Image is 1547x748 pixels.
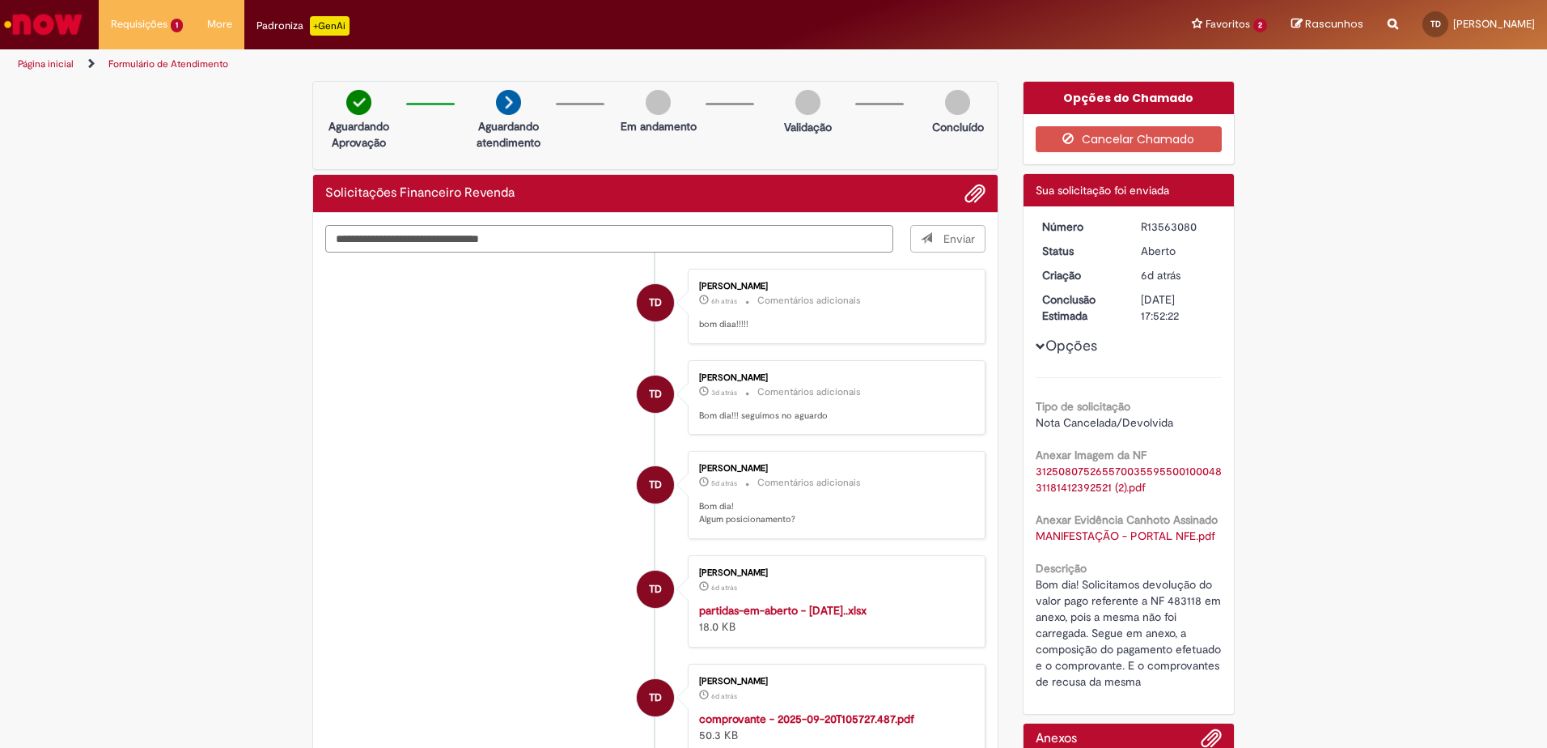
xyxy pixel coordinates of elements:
[1206,16,1250,32] span: Favoritos
[699,410,968,423] p: Bom dia!!! seguimos no aguardo
[932,119,984,135] p: Concluído
[699,712,914,726] a: comprovante - 2025-09-20T105727.487.pdf
[757,476,861,490] small: Comentários adicionais
[637,679,674,716] div: Thiago Luiz Thomé Dill
[795,90,820,115] img: img-circle-grey.png
[1141,219,1216,235] div: R13563080
[1141,268,1180,283] time: 24/09/2025 12:52:18
[699,282,968,291] div: [PERSON_NAME]
[637,571,674,608] div: Thiago Luiz Thomé Dill
[1030,219,1130,235] dt: Número
[346,90,371,115] img: check-circle-green.png
[711,691,737,701] time: 24/09/2025 12:52:15
[757,385,861,399] small: Comentários adicionais
[637,376,674,413] div: Thiago Luiz Thomé Dill
[1036,561,1087,576] b: Descrição
[325,186,515,201] h2: Solicitações Financeiro Revenda Histórico de tíquete
[711,478,737,488] span: 5d atrás
[1141,291,1216,324] div: [DATE] 17:52:22
[711,388,737,397] time: 27/09/2025 10:56:28
[649,678,662,717] span: TD
[469,118,548,151] p: Aguardando atendimento
[1036,732,1077,746] h2: Anexos
[711,296,737,306] span: 6h atrás
[1036,577,1224,689] span: Bom dia! Solicitamos devolução do valor pago referente a NF 483118 em anexo, pois a mesma não foi...
[711,583,737,593] time: 24/09/2025 12:52:15
[207,16,232,32] span: More
[1036,399,1130,414] b: Tipo de solicitação
[256,16,350,36] div: Padroniza
[699,373,968,383] div: [PERSON_NAME]
[699,568,968,578] div: [PERSON_NAME]
[1253,19,1267,32] span: 2
[637,284,674,321] div: Thiago Luiz Thomé Dill
[1036,464,1222,495] a: Download de 31250807526557003559550010004831181412392521 (2).pdf
[699,602,968,635] div: 18.0 KB
[12,49,1019,79] ul: Trilhas de página
[711,388,737,397] span: 3d atrás
[711,583,737,593] span: 6d atrás
[1430,19,1441,29] span: TD
[699,500,968,525] p: Bom dia! Algum posicionamento?
[711,691,737,701] span: 6d atrás
[637,466,674,504] div: Thiago Luiz Thomé Dill
[649,570,662,609] span: TD
[1036,126,1223,152] button: Cancelar Chamado
[1036,512,1218,527] b: Anexar Evidência Canhoto Assinado
[2,8,85,40] img: ServiceNow
[699,711,968,743] div: 50.3 KB
[1030,267,1130,283] dt: Criação
[711,296,737,306] time: 29/09/2025 11:25:18
[1141,243,1216,259] div: Aberto
[1024,82,1235,114] div: Opções do Chamado
[757,294,861,308] small: Comentários adicionais
[1305,16,1363,32] span: Rascunhos
[496,90,521,115] img: arrow-next.png
[699,677,968,686] div: [PERSON_NAME]
[18,57,74,70] a: Página inicial
[945,90,970,115] img: img-circle-grey.png
[171,19,183,32] span: 1
[1036,415,1173,430] span: Nota Cancelada/Devolvida
[646,90,671,115] img: img-circle-grey.png
[1030,243,1130,259] dt: Status
[320,118,398,151] p: Aguardando Aprovação
[310,16,350,36] p: +GenAi
[621,118,697,134] p: Em andamento
[699,603,867,618] a: partidas-em-aberto - [DATE]..xlsx
[1141,267,1216,283] div: 24/09/2025 13:52:18
[111,16,167,32] span: Requisições
[649,375,662,414] span: TD
[1291,17,1363,32] a: Rascunhos
[649,465,662,504] span: TD
[1036,183,1169,198] span: Sua solicitação foi enviada
[108,57,228,70] a: Formulário de Atendimento
[964,183,985,204] button: Adicionar anexos
[784,119,832,135] p: Validação
[325,225,893,253] textarea: Digite sua mensagem aqui...
[1453,17,1535,31] span: [PERSON_NAME]
[699,318,968,331] p: bom diaa!!!!!
[1141,268,1180,283] span: 6d atrás
[1036,529,1215,543] a: Download de MANIFESTAÇÃO - PORTAL NFE.pdf
[649,283,662,322] span: TD
[711,478,737,488] time: 25/09/2025 11:51:43
[699,464,968,474] div: [PERSON_NAME]
[1036,448,1146,462] b: Anexar Imagem da NF
[1030,291,1130,324] dt: Conclusão Estimada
